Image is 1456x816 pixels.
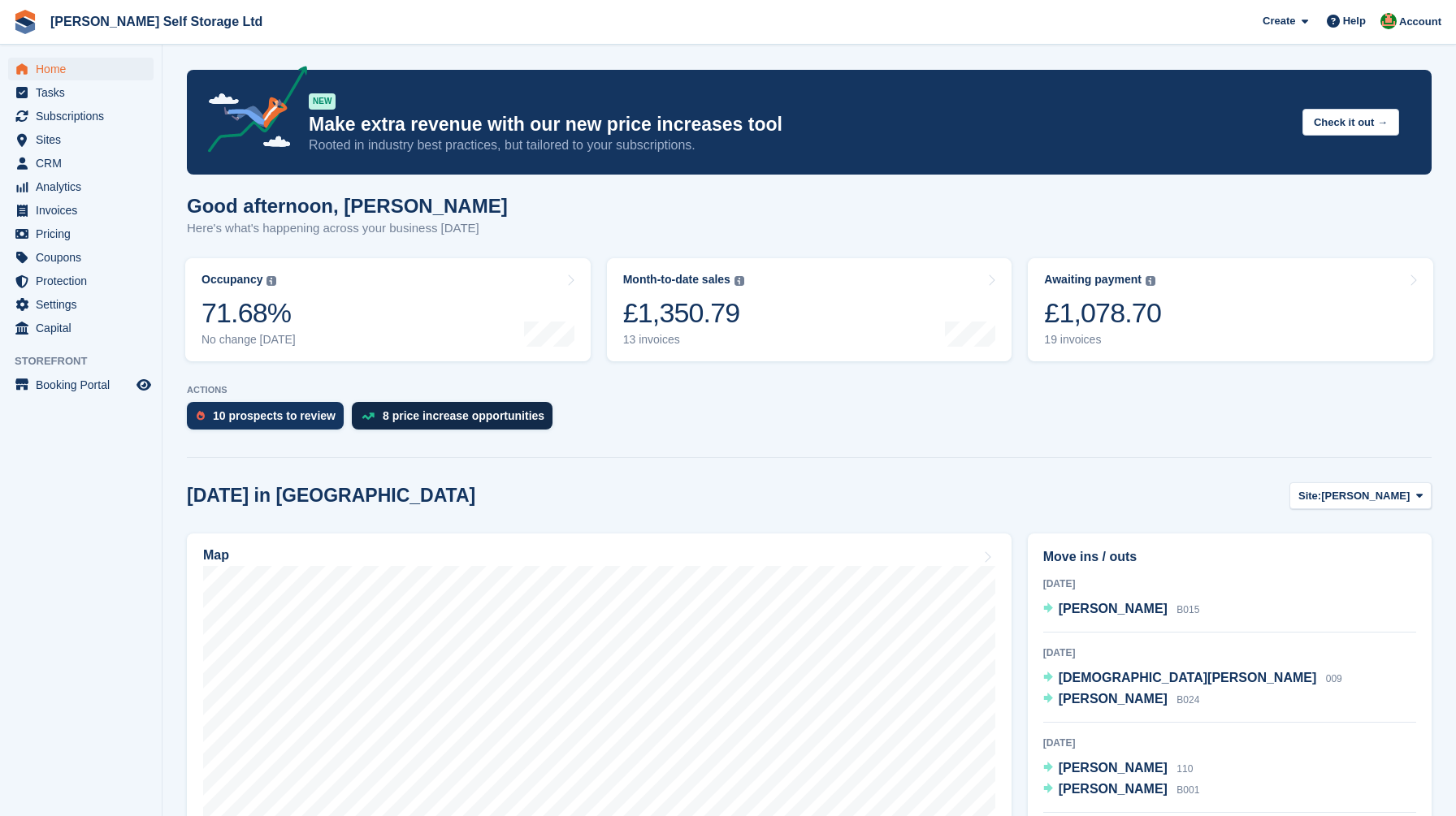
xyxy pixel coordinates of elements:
[13,10,37,34] img: stora-icon-8386f47178a22dfd0bd8f6a31ec36ba5ce8667c1dd55bd0f319d3a0aa187defe.svg
[1399,14,1441,30] span: Account
[8,373,154,396] a: menu
[8,246,154,269] a: menu
[36,105,133,127] span: Subscriptions
[8,58,154,80] a: menu
[36,317,133,339] span: Capital
[1176,763,1193,775] span: 110
[1043,599,1200,620] a: [PERSON_NAME] B015
[185,258,591,361] a: Occupancy 71.68% No change [DATE]
[187,402,352,438] a: 10 prospects to review
[734,276,744,286] img: icon-info-grey-7440780725fd019a000dd9b08b2336e03edf1995a4989e88bcd33f0948082b44.svg
[36,58,133,80] span: Home
[201,333,296,347] div: No change [DATE]
[1343,13,1366,29] span: Help
[1176,604,1199,615] span: B015
[1028,258,1433,361] a: Awaiting payment £1,078.70 19 invoices
[1044,296,1161,330] div: £1,078.70
[1059,782,1168,796] span: [PERSON_NAME]
[1321,488,1410,504] span: [PERSON_NAME]
[201,296,296,330] div: 71.68%
[36,152,133,175] span: CRM
[8,293,154,316] a: menu
[1044,333,1161,347] div: 19 invoices
[1289,482,1432,509] button: Site: [PERSON_NAME]
[197,411,205,421] img: prospect-51fa495bee0391a8d652442698ab0144808aea92771e9ea1ae160a38d050c398.svg
[8,128,154,151] a: menu
[36,128,133,151] span: Sites
[607,258,1012,361] a: Month-to-date sales £1,350.79 13 invoices
[1146,276,1155,286] img: icon-info-grey-7440780725fd019a000dd9b08b2336e03edf1995a4989e88bcd33f0948082b44.svg
[1302,109,1399,136] button: Check it out →
[1059,761,1168,775] span: [PERSON_NAME]
[8,175,154,198] a: menu
[383,409,544,422] div: 8 price increase opportunities
[8,270,154,292] a: menu
[36,270,133,292] span: Protection
[309,113,1289,136] p: Make extra revenue with our new price increases tool
[1043,689,1200,710] a: [PERSON_NAME] B024
[201,273,262,287] div: Occupancy
[623,273,730,287] div: Month-to-date sales
[309,93,336,110] div: NEW
[352,402,561,438] a: 8 price increase opportunities
[1263,13,1295,29] span: Create
[8,199,154,222] a: menu
[1176,784,1199,796] span: B001
[1059,602,1168,615] span: [PERSON_NAME]
[1044,273,1142,287] div: Awaiting payment
[44,8,269,35] a: [PERSON_NAME] Self Storage Ltd
[187,485,475,507] h2: [DATE] in [GEOGRAPHIC_DATA]
[1059,671,1317,684] span: [DEMOGRAPHIC_DATA][PERSON_NAME]
[623,333,744,347] div: 13 invoices
[623,296,744,330] div: £1,350.79
[203,548,229,563] h2: Map
[1326,673,1342,684] span: 009
[15,353,162,369] span: Storefront
[1298,488,1321,504] span: Site:
[36,222,133,245] span: Pricing
[8,105,154,127] a: menu
[1043,576,1416,591] div: [DATE]
[213,409,336,422] div: 10 prospects to review
[134,375,154,395] a: Preview store
[1380,13,1397,29] img: Joshua Wild
[36,293,133,316] span: Settings
[8,81,154,104] a: menu
[187,195,508,217] h1: Good afternoon, [PERSON_NAME]
[8,222,154,245] a: menu
[1043,736,1416,750] div: [DATE]
[8,152,154,175] a: menu
[36,175,133,198] span: Analytics
[194,66,308,158] img: price-adjustments-announcement-icon-8257ccfd72463d97f412b2fc003d46551f7dbcb40ab6d574587a9cd5c0d94...
[1043,668,1342,689] a: [DEMOGRAPHIC_DATA][PERSON_NAME] 009
[1043,645,1416,660] div: [DATE]
[1043,758,1194,779] a: [PERSON_NAME] 110
[1176,694,1199,706] span: B024
[187,385,1432,395] p: ACTIONS
[362,412,375,420] img: price_increase_opportunities-93ffe204e8149a01c8c9dc8f82e8f89637d9d84a8eef4429ea346261dce0b2c0.svg
[36,199,133,222] span: Invoices
[36,81,133,104] span: Tasks
[36,373,133,396] span: Booking Portal
[1043,779,1200,801] a: [PERSON_NAME] B001
[266,276,276,286] img: icon-info-grey-7440780725fd019a000dd9b08b2336e03edf1995a4989e88bcd33f0948082b44.svg
[187,219,508,238] p: Here's what's happening across your business [DATE]
[1059,692,1168,706] span: [PERSON_NAME]
[309,136,1289,154] p: Rooted in industry best practices, but tailored to your subscriptions.
[8,317,154,339] a: menu
[36,246,133,269] span: Coupons
[1043,547,1416,567] h2: Move ins / outs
